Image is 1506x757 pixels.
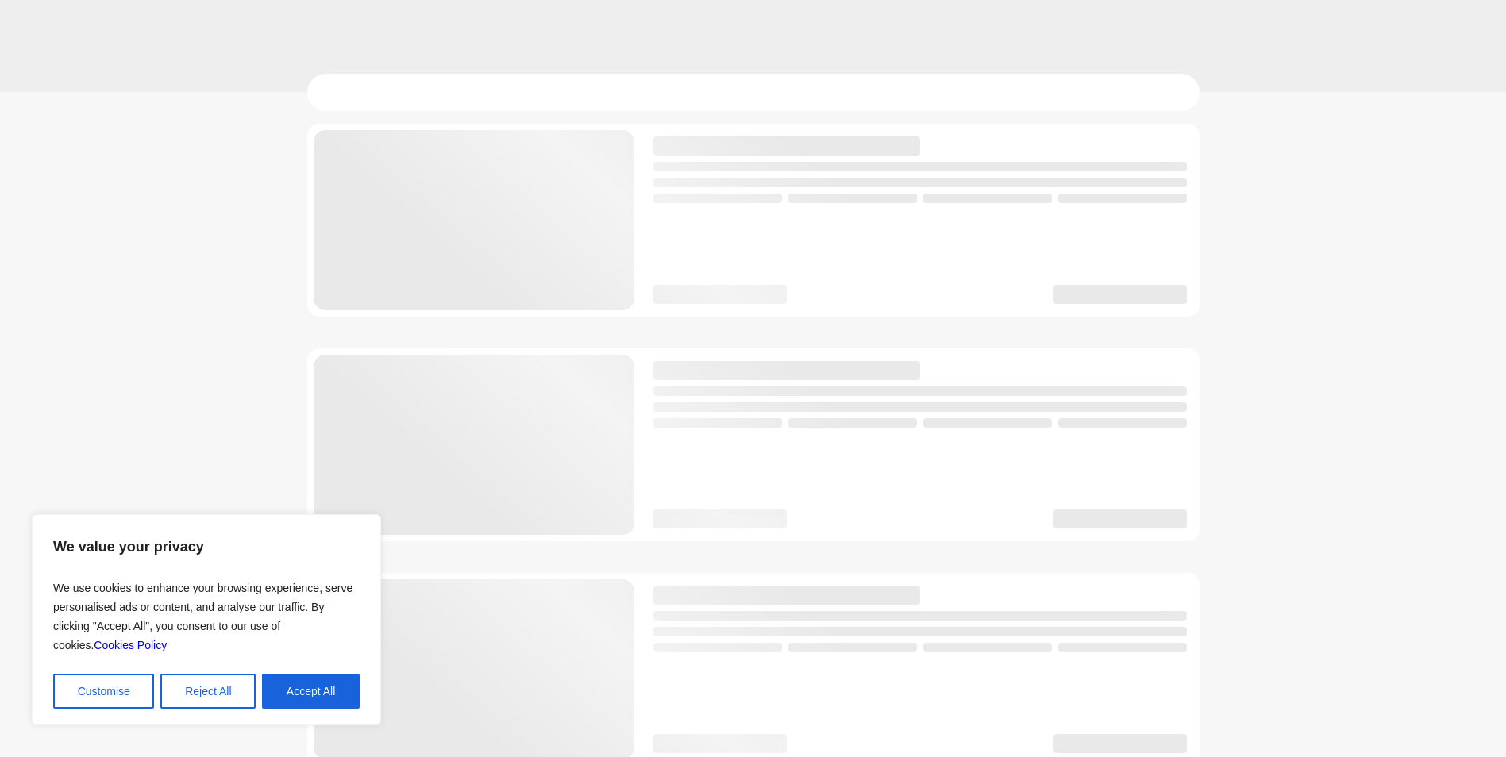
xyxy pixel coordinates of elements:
[53,531,360,563] p: We value your privacy
[160,674,256,709] button: Reject All
[262,674,360,709] button: Accept All
[53,674,154,709] button: Customise
[32,514,381,725] div: We value your privacy
[94,639,167,651] a: Cookies Policy
[53,572,360,661] p: We use cookies to enhance your browsing experience, serve personalised ads or content, and analys...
